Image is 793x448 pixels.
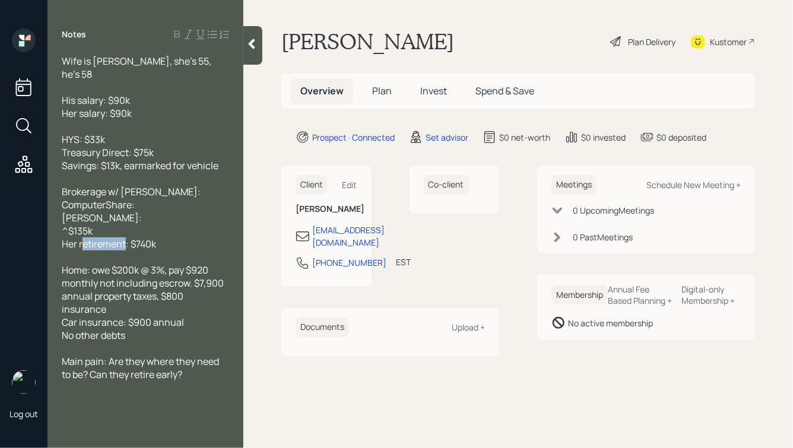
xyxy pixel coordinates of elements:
[312,224,385,249] div: [EMAIL_ADDRESS][DOMAIN_NAME]
[62,94,130,107] span: His salary: $90k
[62,355,221,381] span: Main pain: Are they where they need to be? Can they retire early?
[62,107,132,120] span: Her salary: $90k
[656,131,706,144] div: $0 deposited
[296,175,328,195] h6: Client
[62,329,125,342] span: No other debts
[452,322,485,333] div: Upload +
[646,179,741,190] div: Schedule New Meeting +
[62,146,154,159] span: Treasury Direct: $75k
[424,175,469,195] h6: Co-client
[372,84,392,97] span: Plan
[342,179,357,190] div: Edit
[581,131,626,144] div: $0 invested
[573,204,654,217] div: 0 Upcoming Meeting s
[12,370,36,394] img: hunter_neumayer.jpg
[62,211,142,224] span: [PERSON_NAME]:
[568,317,653,329] div: No active membership
[62,198,135,211] span: ComputerShare:
[420,84,447,97] span: Invest
[300,84,344,97] span: Overview
[396,256,411,268] div: EST
[551,175,597,195] h6: Meetings
[62,316,184,329] span: Car insurance: $900 annual
[296,204,357,214] h6: [PERSON_NAME]
[710,36,747,48] div: Kustomer
[281,28,454,55] h1: [PERSON_NAME]
[62,237,156,250] span: Her retirement: $740k
[499,131,550,144] div: $0 net-worth
[608,284,673,306] div: Annual Fee Based Planning +
[551,285,608,305] h6: Membership
[475,84,534,97] span: Spend & Save
[62,263,226,316] span: Home: owe $200k @ 3%, pay $920 monthly not including escrow. $7,900 annual property taxes, $800 i...
[312,131,395,144] div: Prospect · Connected
[62,133,105,146] span: HYS: $33k
[682,284,741,306] div: Digital-only Membership +
[9,408,38,420] div: Log out
[296,317,349,337] h6: Documents
[628,36,675,48] div: Plan Delivery
[62,28,86,40] label: Notes
[62,185,201,198] span: Brokerage w/ [PERSON_NAME]:
[426,131,468,144] div: Set advisor
[62,55,213,81] span: Wife is [PERSON_NAME], she's 55, he's 58
[62,159,218,172] span: Savings: $13k, earmarked for vehicle
[62,224,93,237] span: ^$135k
[573,231,633,243] div: 0 Past Meeting s
[312,256,386,269] div: [PHONE_NUMBER]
